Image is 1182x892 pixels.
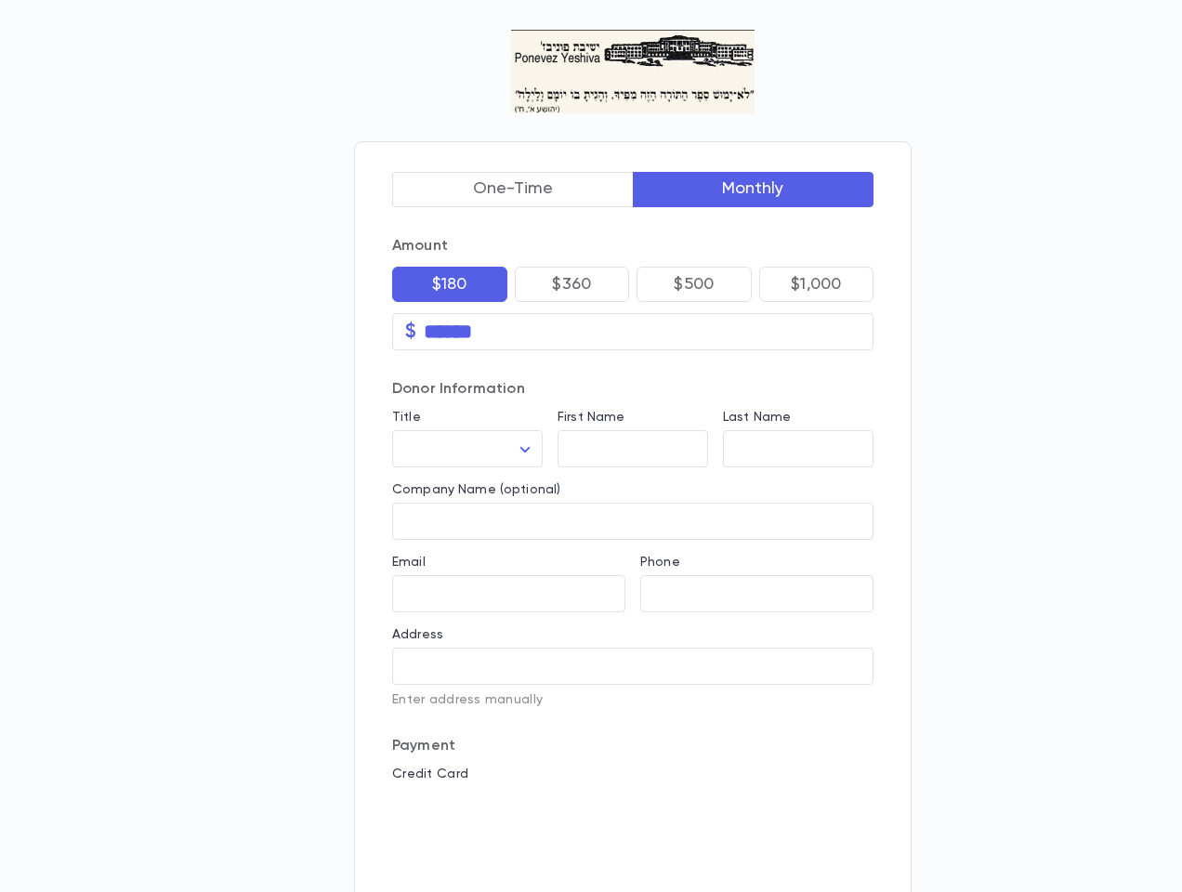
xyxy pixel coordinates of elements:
[392,410,421,425] label: Title
[791,275,841,294] p: $1,000
[558,410,624,425] label: First Name
[392,692,873,707] p: Enter address manually
[515,267,630,302] button: $360
[392,737,873,755] p: Payment
[640,555,680,570] label: Phone
[432,275,467,294] p: $180
[511,30,755,113] img: Logo
[723,410,791,425] label: Last Name
[392,555,426,570] label: Email
[392,267,507,302] button: $180
[674,275,714,294] p: $500
[392,627,443,642] label: Address
[405,322,416,341] p: $
[392,767,873,781] p: Credit Card
[392,237,873,256] p: Amount
[392,380,873,399] p: Donor Information
[392,431,543,467] div: ​
[392,172,634,207] button: One-Time
[633,172,874,207] button: Monthly
[392,482,560,497] label: Company Name (optional)
[759,267,874,302] button: $1,000
[637,267,752,302] button: $500
[552,275,591,294] p: $360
